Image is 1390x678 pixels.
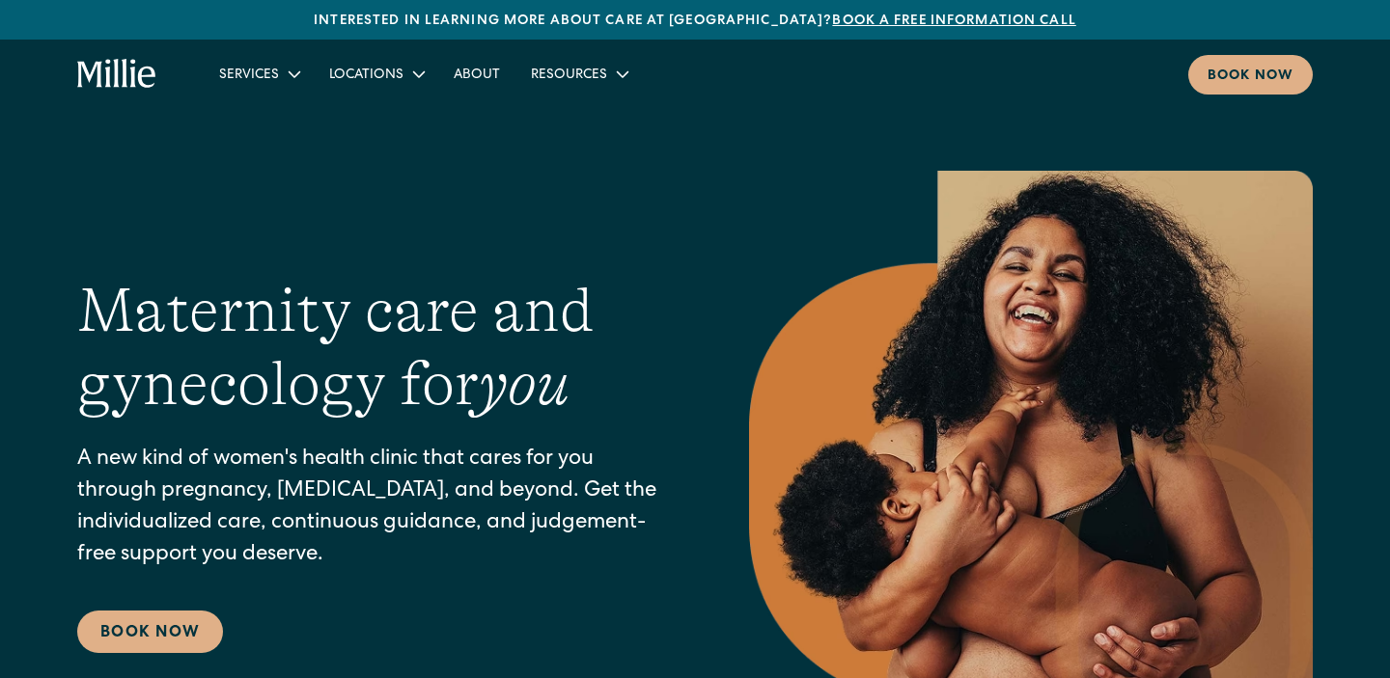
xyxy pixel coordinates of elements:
em: you [479,349,570,419]
div: Services [219,66,279,86]
a: Book a free information call [832,14,1075,28]
a: About [438,58,515,90]
div: Book now [1208,67,1293,87]
a: Book Now [77,610,223,653]
div: Locations [314,58,438,90]
div: Resources [515,58,642,90]
div: Resources [531,66,607,86]
a: home [77,59,157,90]
h1: Maternity care and gynecology for [77,274,672,422]
p: A new kind of women's health clinic that cares for you through pregnancy, [MEDICAL_DATA], and bey... [77,445,672,572]
a: Book now [1188,55,1313,95]
div: Services [204,58,314,90]
div: Locations [329,66,403,86]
